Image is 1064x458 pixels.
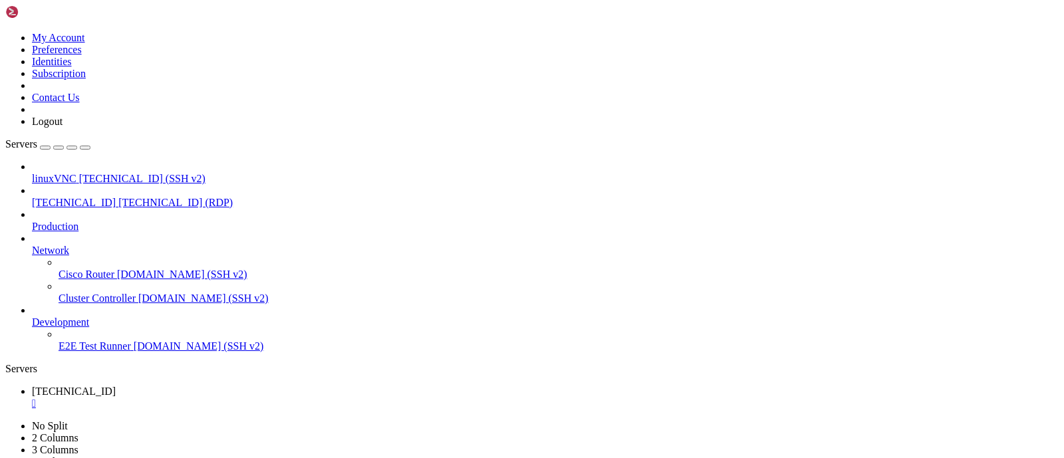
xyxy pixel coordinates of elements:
a:  [32,398,1059,409]
span: [DOMAIN_NAME] (SSH v2) [138,292,269,304]
a: Production [32,221,1059,233]
span: [TECHNICAL_ID] (RDP) [118,197,233,208]
a: Network [32,245,1059,257]
span: [TECHNICAL_ID] [32,386,116,397]
li: Production [32,209,1059,233]
a: Cluster Controller [DOMAIN_NAME] (SSH v2) [59,292,1059,304]
a: Contact Us [32,92,80,103]
a: Development [32,316,1059,328]
li: [TECHNICAL_ID] [TECHNICAL_ID] (RDP) [32,185,1059,209]
span: [TECHNICAL_ID] [32,197,116,208]
span: [TECHNICAL_ID] (SSH v2) [79,173,205,184]
li: linuxVNC [TECHNICAL_ID] (SSH v2) [32,161,1059,185]
a: [TECHNICAL_ID] [TECHNICAL_ID] (RDP) [32,197,1059,209]
a: Identities [32,56,72,67]
a: No Split [32,420,68,431]
li: Cluster Controller [DOMAIN_NAME] (SSH v2) [59,281,1059,304]
a: Subscription [32,68,86,79]
span: [DOMAIN_NAME] (SSH v2) [117,269,247,280]
a: 3 Columns [32,444,78,455]
span: Cluster Controller [59,292,136,304]
a: My Account [32,32,85,43]
a: 176.102.65.175 [32,386,1059,409]
a: E2E Test Runner [DOMAIN_NAME] (SSH v2) [59,340,1059,352]
li: Development [32,304,1059,352]
span: Production [32,221,78,232]
li: E2E Test Runner [DOMAIN_NAME] (SSH v2) [59,328,1059,352]
a: Logout [32,116,63,127]
span: Network [32,245,69,256]
img: Shellngn [5,5,82,19]
a: Servers [5,138,90,150]
span: [DOMAIN_NAME] (SSH v2) [134,340,264,352]
span: Development [32,316,89,328]
span: E2E Test Runner [59,340,131,352]
span: Servers [5,138,37,150]
div: Servers [5,363,1059,375]
a: 2 Columns [32,432,78,443]
span: linuxVNC [32,173,76,184]
li: Network [32,233,1059,304]
span: Cisco Router [59,269,114,280]
a: Cisco Router [DOMAIN_NAME] (SSH v2) [59,269,1059,281]
li: Cisco Router [DOMAIN_NAME] (SSH v2) [59,257,1059,281]
a: Preferences [32,44,82,55]
a: linuxVNC [TECHNICAL_ID] (SSH v2) [32,173,1059,185]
